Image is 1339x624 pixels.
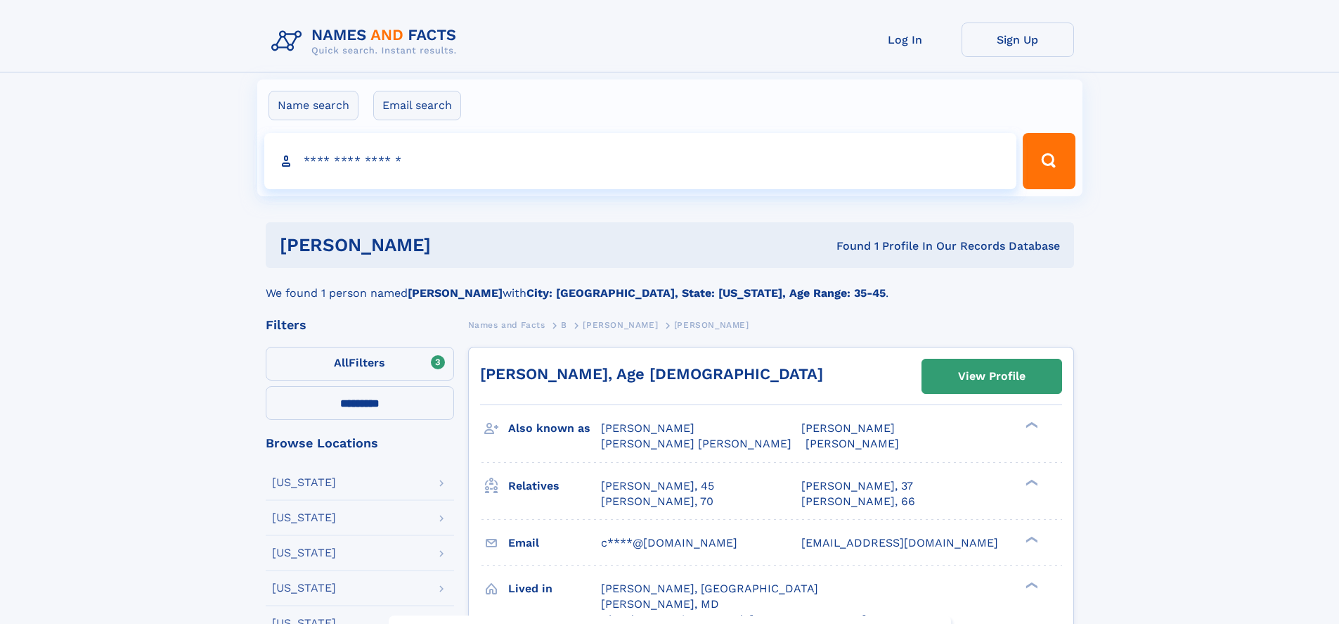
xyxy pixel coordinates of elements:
[633,238,1060,254] div: Found 1 Profile In Our Records Database
[922,359,1061,393] a: View Profile
[269,91,358,120] label: Name search
[373,91,461,120] label: Email search
[272,477,336,488] div: [US_STATE]
[601,597,719,611] span: [PERSON_NAME], MD
[849,23,962,57] a: Log In
[1023,133,1075,189] button: Search Button
[508,531,601,555] h3: Email
[801,536,998,549] span: [EMAIL_ADDRESS][DOMAIN_NAME]
[468,316,545,333] a: Names and Facts
[601,421,694,435] span: [PERSON_NAME]
[480,365,823,383] a: [PERSON_NAME], Age [DEMOGRAPHIC_DATA]
[1022,580,1039,590] div: ❯
[264,133,1017,189] input: search input
[962,23,1074,57] a: Sign Up
[266,437,454,450] div: Browse Locations
[408,286,503,300] b: [PERSON_NAME]
[334,356,349,369] span: All
[526,286,886,300] b: City: [GEOGRAPHIC_DATA], State: [US_STATE], Age Range: 35-45
[266,268,1074,302] div: We found 1 person named with .
[266,23,468,61] img: Logo Names and Facts
[801,421,895,435] span: [PERSON_NAME]
[1022,478,1039,487] div: ❯
[601,437,791,450] span: [PERSON_NAME] [PERSON_NAME]
[674,320,749,330] span: [PERSON_NAME]
[508,577,601,601] h3: Lived in
[601,494,713,509] a: [PERSON_NAME], 70
[508,474,601,498] h3: Relatives
[272,547,336,559] div: [US_STATE]
[958,360,1026,393] div: View Profile
[266,319,454,331] div: Filters
[561,320,567,330] span: B
[280,236,634,254] h1: [PERSON_NAME]
[601,582,818,595] span: [PERSON_NAME], [GEOGRAPHIC_DATA]
[272,582,336,594] div: [US_STATE]
[1022,421,1039,430] div: ❯
[801,494,915,509] a: [PERSON_NAME], 66
[508,416,601,440] h3: Also known as
[801,478,913,494] a: [PERSON_NAME], 37
[561,316,567,333] a: B
[266,347,454,381] label: Filters
[583,320,658,330] span: [PERSON_NAME]
[272,512,336,523] div: [US_STATE]
[583,316,658,333] a: [PERSON_NAME]
[806,437,899,450] span: [PERSON_NAME]
[1022,535,1039,544] div: ❯
[601,478,714,494] a: [PERSON_NAME], 45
